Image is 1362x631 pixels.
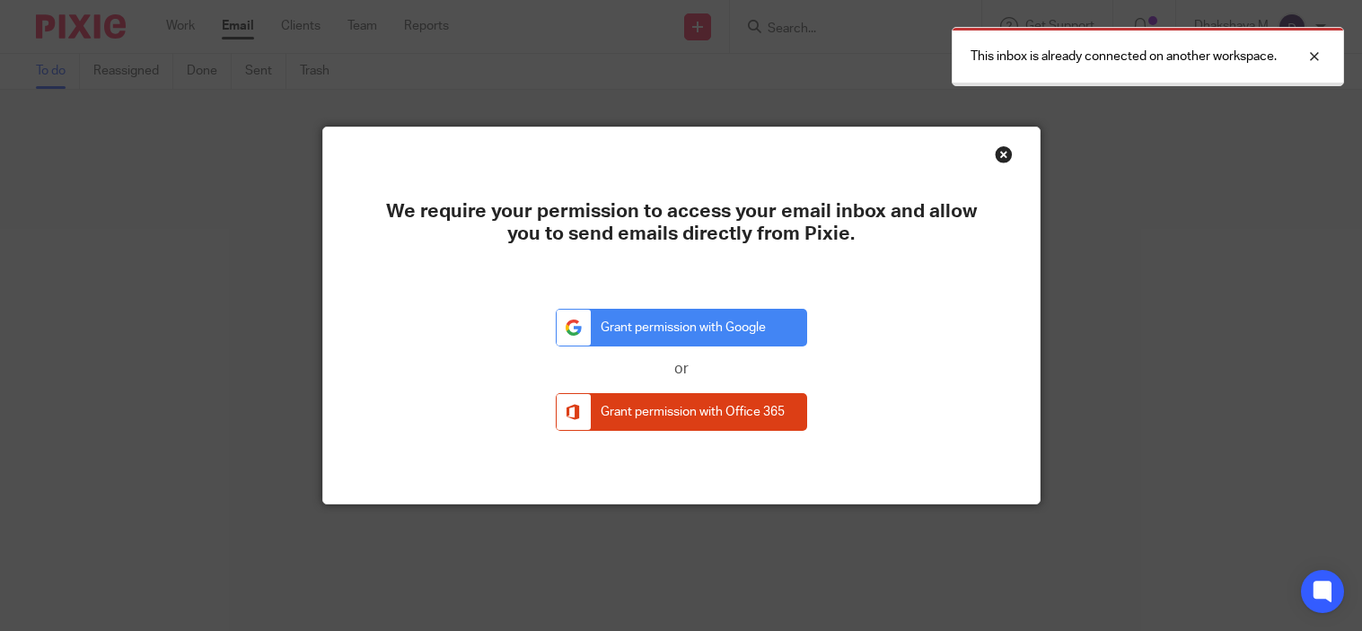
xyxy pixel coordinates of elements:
h1: We require your permission to access your email inbox and allow you to send emails directly from ... [386,200,977,246]
p: or [556,360,807,379]
a: Grant permission with Office 365 [556,393,807,432]
a: Grant permission with Google [556,309,807,347]
div: Close this dialog window [995,145,1013,163]
p: This inbox is already connected on another workspace. [971,48,1277,66]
